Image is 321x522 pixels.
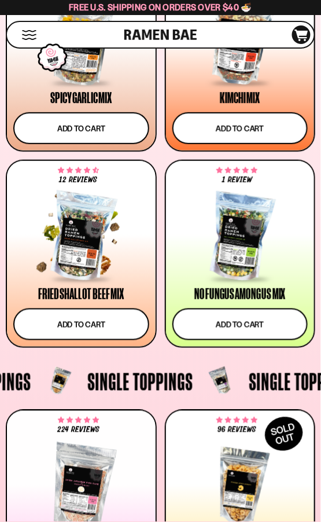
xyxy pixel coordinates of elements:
button: Mobile Menu Trigger [21,30,37,40]
div: No Fungus Among Us Mix [194,287,285,301]
span: 4.76 stars [58,418,99,423]
span: Free U.S. Shipping on Orders over $40 🍜 [69,2,252,13]
button: Add to cart [172,112,308,144]
a: 4.67 stars 12 reviews Fried Shallot Beef Mix Add to cart [6,160,157,348]
div: Spicy Garlic Mix [51,91,112,105]
span: 12 reviews [59,176,97,184]
span: 4.67 stars [58,168,99,173]
button: Add to cart [172,308,308,340]
span: 224 reviews [57,426,99,434]
button: Add to cart [13,308,149,340]
div: Fried Shallot Beef Mix [39,287,124,301]
span: 96 reviews [217,426,256,434]
div: Kimchi Mix [220,91,260,105]
span: 5.00 stars [216,168,257,173]
button: Add to cart [13,112,149,144]
span: 1 review [222,176,252,184]
span: 4.90 stars [216,418,257,423]
div: SOLD OUT [259,411,309,457]
a: 5.00 stars 1 review No Fungus Among Us Mix Add to cart [165,160,316,348]
span: Single Toppings [87,369,193,394]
